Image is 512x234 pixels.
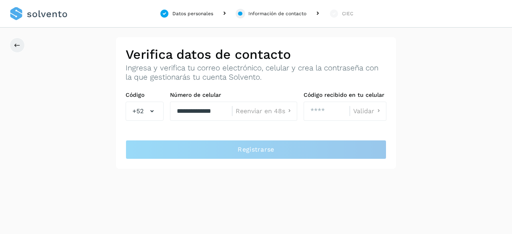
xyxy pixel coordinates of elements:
span: Registrarse [238,145,274,154]
span: Validar [353,108,374,114]
div: Información de contacto [248,10,306,17]
button: Validar [353,107,383,115]
p: Ingresa y verifica tu correo electrónico, celular y crea la contraseña con la que gestionarás tu ... [126,64,386,82]
h2: Verifica datos de contacto [126,47,386,62]
span: Reenviar en 48s [236,108,285,114]
span: +52 [132,106,144,116]
button: Registrarse [126,140,386,159]
button: Reenviar en 48s [236,107,294,115]
label: Código recibido en tu celular [304,92,386,98]
div: CIEC [342,10,353,17]
div: Datos personales [172,10,213,17]
label: Número de celular [170,92,297,98]
label: Código [126,92,164,98]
